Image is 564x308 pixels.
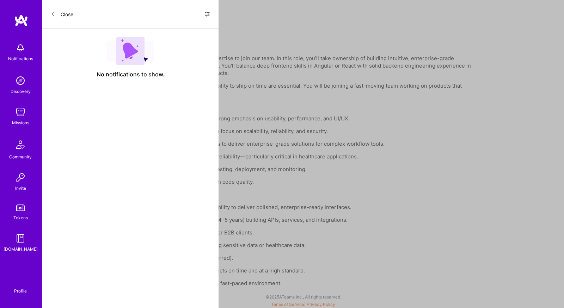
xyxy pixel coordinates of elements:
div: [DOMAIN_NAME] [4,245,38,253]
div: Tokens [13,214,28,221]
button: Close [51,8,73,20]
img: logo [14,14,28,27]
img: guide book [13,231,27,245]
img: tokens [16,205,25,211]
div: Notifications [8,55,33,62]
div: Missions [12,119,29,126]
img: bell [13,41,27,55]
a: Profile [12,280,29,294]
div: Community [9,153,32,161]
img: empty [107,37,154,65]
span: No notifications to show. [97,71,165,78]
img: discovery [13,74,27,88]
img: Invite [13,170,27,184]
div: Discovery [11,88,31,95]
img: Community [12,136,29,153]
div: Invite [15,184,26,192]
img: teamwork [13,105,27,119]
div: Profile [14,287,27,294]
